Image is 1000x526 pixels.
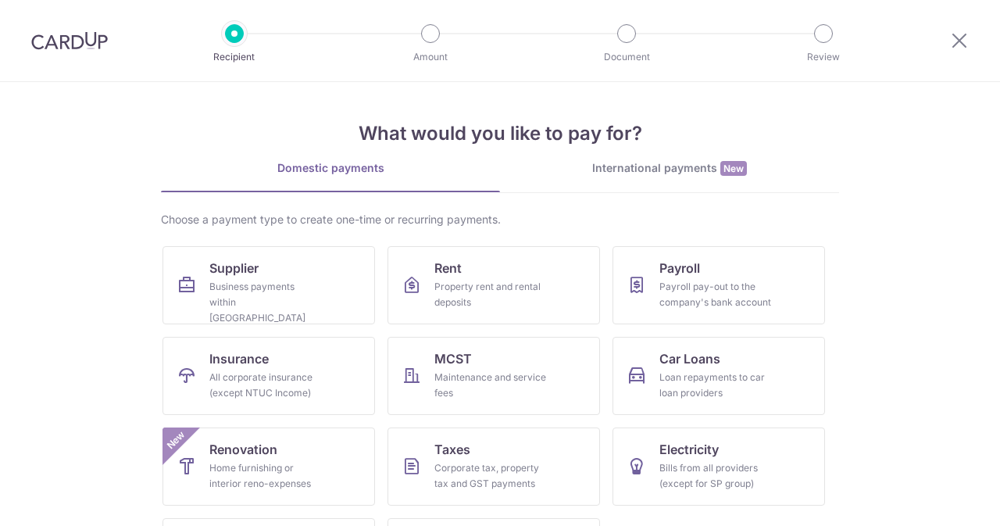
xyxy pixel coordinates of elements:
[209,349,269,368] span: Insurance
[163,428,189,453] span: New
[434,279,547,310] div: Property rent and rental deposits
[434,370,547,401] div: Maintenance and service fees
[659,259,700,277] span: Payroll
[659,440,719,459] span: Electricity
[177,49,292,65] p: Recipient
[209,279,322,326] div: Business payments within [GEOGRAPHIC_DATA]
[162,428,375,506] a: RenovationHome furnishing or interior reno-expensesNew
[659,279,772,310] div: Payroll pay-out to the company's bank account
[500,160,839,177] div: International payments
[434,460,547,492] div: Corporate tax, property tax and GST payments
[900,479,984,518] iframe: Opens a widget where you can find more information
[659,460,772,492] div: Bills from all providers (except for SP group)
[209,440,277,459] span: Renovation
[612,337,825,415] a: Car LoansLoan repayments to car loan providers
[161,160,500,176] div: Domestic payments
[31,31,108,50] img: CardUp
[162,246,375,324] a: SupplierBusiness payments within [GEOGRAPHIC_DATA]
[209,259,259,277] span: Supplier
[766,49,881,65] p: Review
[161,212,839,227] div: Choose a payment type to create one-time or recurring payments.
[387,246,600,324] a: RentProperty rent and rental deposits
[434,440,470,459] span: Taxes
[387,428,600,506] a: TaxesCorporate tax, property tax and GST payments
[373,49,488,65] p: Amount
[569,49,684,65] p: Document
[434,259,462,277] span: Rent
[209,460,322,492] div: Home furnishing or interior reno-expenses
[612,428,825,506] a: ElectricityBills from all providers (except for SP group)
[162,337,375,415] a: InsuranceAll corporate insurance (except NTUC Income)
[659,370,772,401] div: Loan repayments to car loan providers
[209,370,322,401] div: All corporate insurance (except NTUC Income)
[612,246,825,324] a: PayrollPayroll pay-out to the company's bank account
[659,349,720,368] span: Car Loans
[434,349,472,368] span: MCST
[387,337,600,415] a: MCSTMaintenance and service fees
[161,120,839,148] h4: What would you like to pay for?
[720,161,747,176] span: New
